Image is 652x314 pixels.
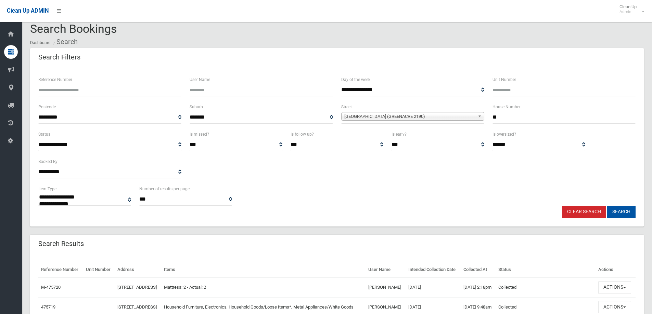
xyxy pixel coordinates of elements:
[52,36,78,48] li: Search
[38,158,57,165] label: Booked By
[161,277,366,297] td: Mattress: 2 - Actual: 2
[41,285,61,290] a: M-475720
[38,76,72,83] label: Reference Number
[190,131,209,138] label: Is missed?
[7,8,49,14] span: Clean Up ADMIN
[117,285,157,290] a: [STREET_ADDRESS]
[493,103,521,111] label: House Number
[366,262,406,277] th: User Name
[117,304,157,310] a: [STREET_ADDRESS]
[83,262,115,277] th: Unit Number
[341,76,370,83] label: Day of the week
[139,185,190,193] label: Number of results per page
[38,185,56,193] label: Item Type
[30,40,51,45] a: Dashboard
[607,206,636,218] button: Search
[190,103,203,111] label: Suburb
[30,22,117,36] span: Search Bookings
[493,131,516,138] label: Is oversized?
[406,277,461,297] td: [DATE]
[496,277,596,297] td: Collected
[291,131,314,138] label: Is follow up?
[496,262,596,277] th: Status
[562,206,606,218] a: Clear Search
[38,262,83,277] th: Reference Number
[493,76,516,83] label: Unit Number
[598,301,631,314] button: Actions
[41,304,55,310] a: 475719
[596,262,636,277] th: Actions
[341,103,352,111] label: Street
[366,277,406,297] td: [PERSON_NAME]
[598,281,631,294] button: Actions
[30,237,92,250] header: Search Results
[461,277,496,297] td: [DATE] 2:18pm
[461,262,496,277] th: Collected At
[38,103,56,111] label: Postcode
[30,51,89,64] header: Search Filters
[161,262,366,277] th: Items
[616,4,643,14] span: Clean Up
[344,112,475,121] span: [GEOGRAPHIC_DATA] (GREENACRE 2190)
[38,131,50,138] label: Status
[392,131,407,138] label: Is early?
[115,262,162,277] th: Address
[190,76,210,83] label: User Name
[406,262,461,277] th: Intended Collection Date
[619,9,637,14] small: Admin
